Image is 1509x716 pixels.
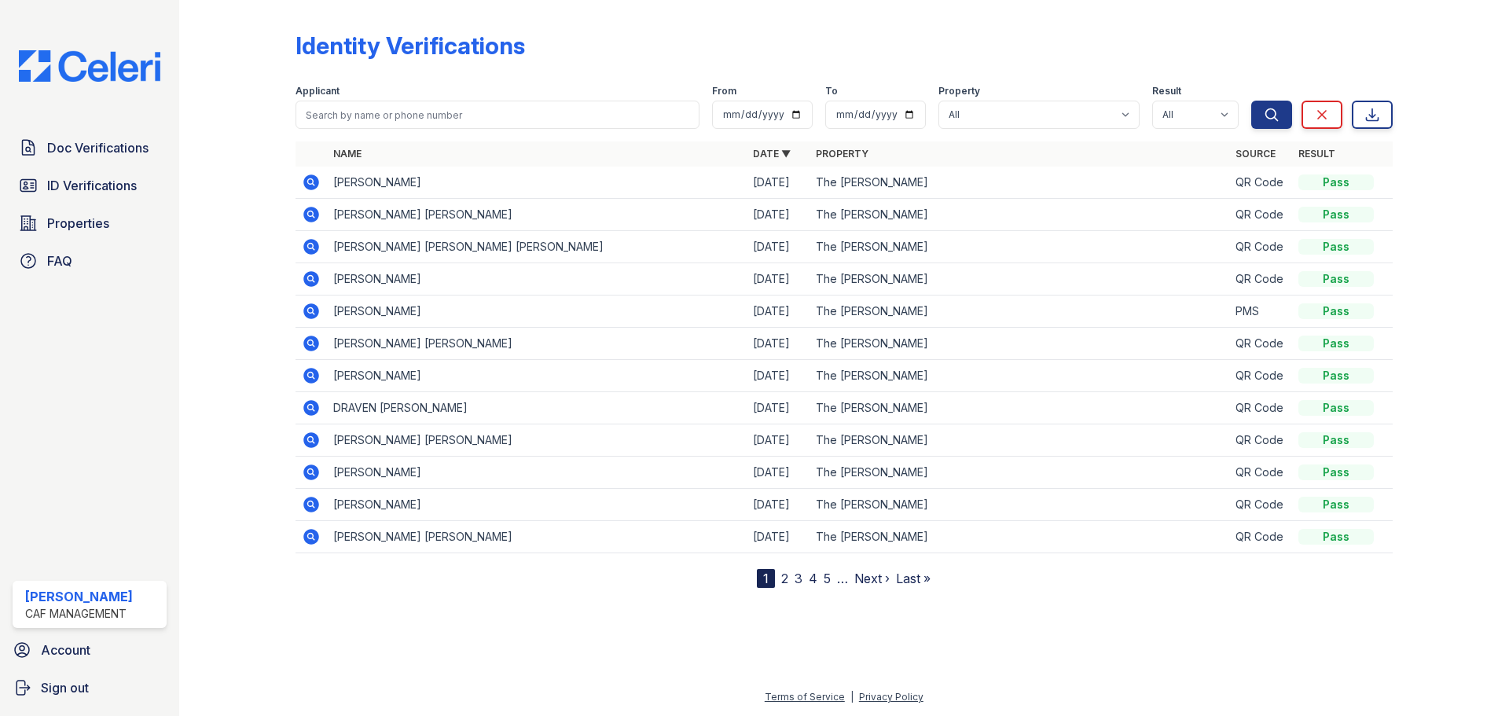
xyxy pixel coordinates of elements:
[1229,199,1292,231] td: QR Code
[1229,489,1292,521] td: QR Code
[333,148,362,160] a: Name
[327,199,747,231] td: [PERSON_NAME] [PERSON_NAME]
[327,360,747,392] td: [PERSON_NAME]
[712,85,736,97] label: From
[747,296,810,328] td: [DATE]
[1298,497,1374,512] div: Pass
[810,360,1229,392] td: The [PERSON_NAME]
[810,424,1229,457] td: The [PERSON_NAME]
[859,691,923,703] a: Privacy Policy
[747,263,810,296] td: [DATE]
[837,569,848,588] span: …
[1229,231,1292,263] td: QR Code
[47,138,149,157] span: Doc Verifications
[765,691,845,703] a: Terms of Service
[47,214,109,233] span: Properties
[327,489,747,521] td: [PERSON_NAME]
[816,148,868,160] a: Property
[327,424,747,457] td: [PERSON_NAME] [PERSON_NAME]
[810,231,1229,263] td: The [PERSON_NAME]
[810,392,1229,424] td: The [PERSON_NAME]
[810,167,1229,199] td: The [PERSON_NAME]
[795,571,802,586] a: 3
[296,85,340,97] label: Applicant
[25,606,133,622] div: CAF Management
[1229,457,1292,489] td: QR Code
[747,199,810,231] td: [DATE]
[1298,148,1335,160] a: Result
[809,571,817,586] a: 4
[327,392,747,424] td: DRAVEN [PERSON_NAME]
[327,231,747,263] td: [PERSON_NAME] [PERSON_NAME] [PERSON_NAME]
[41,641,90,659] span: Account
[747,167,810,199] td: [DATE]
[13,207,167,239] a: Properties
[1298,368,1374,384] div: Pass
[781,571,788,586] a: 2
[1229,360,1292,392] td: QR Code
[825,85,838,97] label: To
[327,521,747,553] td: [PERSON_NAME] [PERSON_NAME]
[1229,296,1292,328] td: PMS
[296,101,699,129] input: Search by name or phone number
[6,672,173,703] a: Sign out
[1298,207,1374,222] div: Pass
[1298,529,1374,545] div: Pass
[747,521,810,553] td: [DATE]
[1229,167,1292,199] td: QR Code
[753,148,791,160] a: Date ▼
[747,231,810,263] td: [DATE]
[1298,400,1374,416] div: Pass
[25,587,133,606] div: [PERSON_NAME]
[810,489,1229,521] td: The [PERSON_NAME]
[854,571,890,586] a: Next ›
[47,176,137,195] span: ID Verifications
[1298,432,1374,448] div: Pass
[810,457,1229,489] td: The [PERSON_NAME]
[810,521,1229,553] td: The [PERSON_NAME]
[747,360,810,392] td: [DATE]
[1229,392,1292,424] td: QR Code
[13,245,167,277] a: FAQ
[1229,328,1292,360] td: QR Code
[747,328,810,360] td: [DATE]
[747,392,810,424] td: [DATE]
[1152,85,1181,97] label: Result
[1229,424,1292,457] td: QR Code
[1298,336,1374,351] div: Pass
[1229,263,1292,296] td: QR Code
[47,252,72,270] span: FAQ
[1235,148,1276,160] a: Source
[747,489,810,521] td: [DATE]
[1229,521,1292,553] td: QR Code
[810,328,1229,360] td: The [PERSON_NAME]
[41,678,89,697] span: Sign out
[1298,271,1374,287] div: Pass
[6,50,173,82] img: CE_Logo_Blue-a8612792a0a2168367f1c8372b55b34899dd931a85d93a1a3d3e32e68fde9ad4.png
[810,263,1229,296] td: The [PERSON_NAME]
[1298,303,1374,319] div: Pass
[896,571,931,586] a: Last »
[747,424,810,457] td: [DATE]
[824,571,831,586] a: 5
[810,296,1229,328] td: The [PERSON_NAME]
[296,31,525,60] div: Identity Verifications
[13,170,167,201] a: ID Verifications
[757,569,775,588] div: 1
[327,457,747,489] td: [PERSON_NAME]
[1298,464,1374,480] div: Pass
[327,263,747,296] td: [PERSON_NAME]
[810,199,1229,231] td: The [PERSON_NAME]
[747,457,810,489] td: [DATE]
[1298,174,1374,190] div: Pass
[13,132,167,163] a: Doc Verifications
[938,85,980,97] label: Property
[6,634,173,666] a: Account
[850,691,854,703] div: |
[1298,239,1374,255] div: Pass
[327,167,747,199] td: [PERSON_NAME]
[327,328,747,360] td: [PERSON_NAME] [PERSON_NAME]
[327,296,747,328] td: [PERSON_NAME]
